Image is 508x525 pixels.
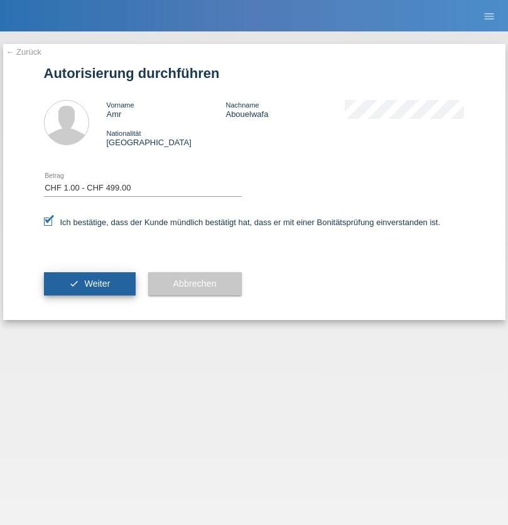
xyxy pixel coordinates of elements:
[44,218,441,227] label: Ich bestätige, dass der Kunde mündlich bestätigt hat, dass er mit einer Bonitätsprüfung einversta...
[69,279,79,289] i: check
[483,10,495,23] i: menu
[107,128,226,147] div: [GEOGRAPHIC_DATA]
[6,47,41,57] a: ← Zurück
[173,279,217,289] span: Abbrechen
[107,100,226,119] div: Amr
[225,100,345,119] div: Abouelwafa
[107,101,134,109] span: Vorname
[225,101,259,109] span: Nachname
[44,272,136,296] button: check Weiter
[148,272,242,296] button: Abbrechen
[107,130,141,137] span: Nationalität
[477,12,502,19] a: menu
[44,65,465,81] h1: Autorisierung durchführen
[84,279,110,289] span: Weiter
